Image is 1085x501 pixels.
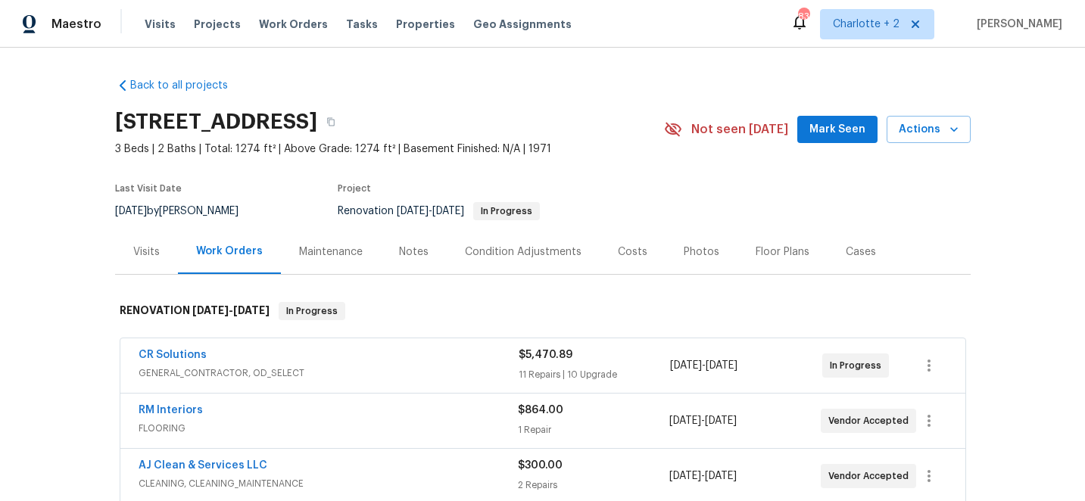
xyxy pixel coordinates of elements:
span: Projects [194,17,241,32]
span: Geo Assignments [473,17,572,32]
span: - [669,413,737,428]
span: Not seen [DATE] [691,122,788,137]
div: Cases [846,244,876,260]
button: Copy Address [317,108,345,135]
span: Properties [396,17,455,32]
div: 2 Repairs [518,478,669,493]
div: Visits [133,244,160,260]
span: [PERSON_NAME] [971,17,1062,32]
span: Maestro [51,17,101,32]
div: 83 [798,9,809,24]
a: RM Interiors [139,405,203,415]
span: - [397,206,464,216]
span: Renovation [338,206,540,216]
span: Vendor Accepted [828,413,915,428]
span: In Progress [475,207,538,216]
span: Vendor Accepted [828,468,915,484]
span: [DATE] [233,305,270,316]
button: Mark Seen [797,116,878,144]
a: CR Solutions [139,350,207,360]
span: $5,470.89 [519,350,572,360]
div: RENOVATION [DATE]-[DATE]In Progress [115,287,971,335]
div: 11 Repairs | 10 Upgrade [519,367,671,382]
div: Photos [684,244,719,260]
a: AJ Clean & Services LLC [139,460,267,471]
div: Costs [618,244,647,260]
span: - [669,468,737,484]
span: Project [338,184,371,193]
span: - [670,358,737,373]
span: Last Visit Date [115,184,182,193]
span: $864.00 [518,405,563,415]
span: [DATE] [670,360,702,371]
div: 1 Repair [518,422,669,437]
div: by [PERSON_NAME] [115,202,257,220]
div: Floor Plans [756,244,809,260]
div: Maintenance [299,244,363,260]
span: In Progress [280,303,344,319]
div: Work Orders [196,244,263,259]
span: [DATE] [705,415,737,426]
span: Mark Seen [809,120,865,139]
div: Notes [399,244,429,260]
span: [DATE] [669,415,701,426]
span: [DATE] [705,471,737,481]
span: Tasks [346,19,378,30]
span: [DATE] [397,206,429,216]
span: [DATE] [192,305,229,316]
span: 3 Beds | 2 Baths | Total: 1274 ft² | Above Grade: 1274 ft² | Basement Finished: N/A | 1971 [115,142,664,157]
span: In Progress [830,358,887,373]
span: Charlotte + 2 [833,17,899,32]
span: CLEANING, CLEANING_MAINTENANCE [139,476,518,491]
span: Work Orders [259,17,328,32]
h6: RENOVATION [120,302,270,320]
span: [DATE] [432,206,464,216]
span: Actions [899,120,959,139]
div: Condition Adjustments [465,244,581,260]
span: - [192,305,270,316]
span: [DATE] [115,206,147,216]
span: [DATE] [669,471,701,481]
span: FLOORING [139,421,518,436]
span: GENERAL_CONTRACTOR, OD_SELECT [139,366,519,381]
a: Back to all projects [115,78,260,93]
button: Actions [887,116,971,144]
span: [DATE] [706,360,737,371]
span: Visits [145,17,176,32]
span: $300.00 [518,460,563,471]
h2: [STREET_ADDRESS] [115,114,317,129]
